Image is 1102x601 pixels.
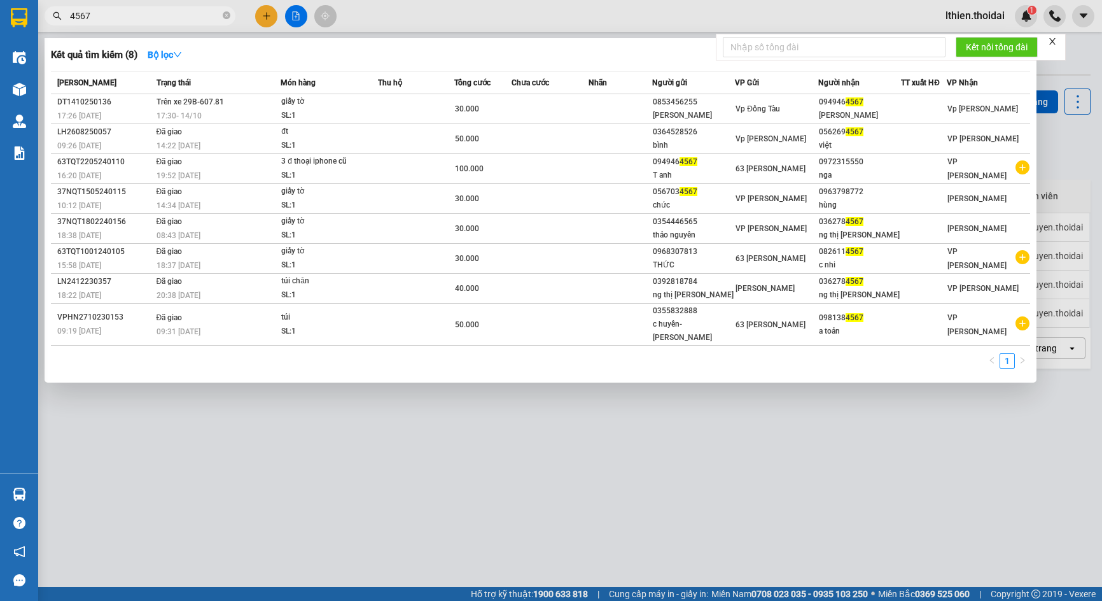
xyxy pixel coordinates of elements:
div: giấy tờ [281,215,377,229]
span: 09:31 [DATE] [157,327,200,336]
div: c nhi [819,258,900,272]
span: 4567 [846,313,863,322]
span: 4567 [846,247,863,256]
span: VP [PERSON_NAME] [947,157,1007,180]
span: notification [13,546,25,558]
img: warehouse-icon [13,51,26,64]
button: left [984,353,1000,369]
li: 1 [1000,353,1015,369]
div: 63TQT2205240110 [57,155,153,169]
span: 09:19 [DATE] [57,327,101,336]
span: VP [PERSON_NAME] [736,194,807,203]
div: SL: 1 [281,325,377,339]
img: solution-icon [13,146,26,160]
span: Món hàng [281,78,316,87]
div: SL: 1 [281,199,377,213]
div: ng thị [PERSON_NAME] [819,288,900,302]
span: 63 [PERSON_NAME] [736,164,806,173]
span: down [173,50,182,59]
strong: Bộ lọc [148,50,182,60]
span: question-circle [13,517,25,529]
div: 098138 [819,311,900,325]
div: LH2608250057 [57,125,153,139]
span: close-circle [223,10,230,22]
div: c huyền- [PERSON_NAME] [653,318,734,344]
div: 0853456255 [653,95,734,109]
span: 4567 [846,217,863,226]
span: [PERSON_NAME] [947,194,1007,203]
div: 056269 [819,125,900,139]
div: 0364528526 [653,125,734,139]
span: 14:34 [DATE] [157,201,200,210]
div: bình [653,139,734,152]
span: message [13,574,25,586]
span: VP [PERSON_NAME] [947,284,1019,293]
span: VP [PERSON_NAME] [947,134,1019,143]
span: 16:20 [DATE] [57,171,101,180]
span: 20:38 [DATE] [157,291,200,300]
span: left [988,357,996,364]
div: giấy tờ [281,185,377,199]
span: VP [PERSON_NAME] [947,247,1007,270]
span: Đã giao [157,247,183,256]
span: 17:26 [DATE] [57,111,101,120]
span: Vp [PERSON_NAME] [947,104,1018,113]
span: Đã giao [157,217,183,226]
span: Vp Đồng Tàu [736,104,780,113]
div: SL: 1 [281,169,377,183]
div: a toản [819,325,900,338]
li: Next Page [1015,353,1030,369]
span: 4567 [680,187,697,196]
span: 63 [PERSON_NAME] [736,254,806,263]
span: close [1048,37,1057,46]
div: 0972315550 [819,155,900,169]
div: 082611 [819,245,900,258]
span: right [1019,357,1026,364]
span: 30.000 [455,224,479,233]
span: Nhãn [589,78,607,87]
span: Vp [PERSON_NAME] [736,134,806,143]
span: 50.000 [455,134,479,143]
div: DT1410250136 [57,95,153,109]
span: plus-circle [1015,316,1029,330]
div: VPHN2710230153 [57,311,153,324]
span: Chưa cước [512,78,549,87]
span: VP [PERSON_NAME] [947,313,1007,336]
div: giấy tờ [281,95,377,109]
span: Kết nối tổng đài [966,40,1028,54]
div: [PERSON_NAME] [819,109,900,122]
button: right [1015,353,1030,369]
div: việt [819,139,900,152]
span: 40.000 [455,284,479,293]
div: ng thị [PERSON_NAME] [653,288,734,302]
div: 094946 [819,95,900,109]
input: Nhập số tổng đài [723,37,945,57]
span: 50.000 [455,320,479,329]
input: Tìm tên, số ĐT hoặc mã đơn [70,9,220,23]
span: Đã giao [157,127,183,136]
div: THỨC [653,258,734,272]
span: 15:58 [DATE] [57,261,101,270]
div: SL: 1 [281,288,377,302]
span: close-circle [223,11,230,19]
div: 0392818784 [653,275,734,288]
span: 18:38 [DATE] [57,231,101,240]
span: [PERSON_NAME] [736,284,795,293]
div: giấy tờ [281,244,377,258]
span: search [53,11,62,20]
img: warehouse-icon [13,488,26,501]
div: [PERSON_NAME] [653,109,734,122]
span: 08:43 [DATE] [157,231,200,240]
span: 30.000 [455,194,479,203]
span: Đã giao [157,277,183,286]
span: 4567 [846,97,863,106]
img: logo-vxr [11,8,27,27]
a: 1 [1000,354,1014,368]
span: 4567 [846,277,863,286]
div: thảo nguyên [653,229,734,242]
span: 63 [PERSON_NAME] [736,320,806,329]
button: Kết nối tổng đài [956,37,1038,57]
span: [PERSON_NAME] [57,78,116,87]
span: plus-circle [1015,160,1029,174]
span: 18:37 [DATE] [157,261,200,270]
